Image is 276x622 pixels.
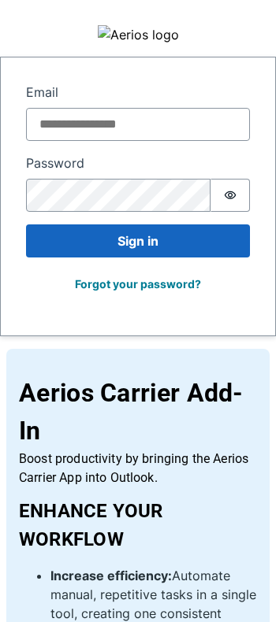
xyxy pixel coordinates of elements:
p: Boost productivity by bringing the Aerios Carrier App into Outlook. [19,450,257,487]
label: Email [26,83,250,102]
button: Sign in [26,224,250,257]
label: Password [26,154,250,172]
p: Aerios Carrier Add-In [19,374,257,450]
button: Show password [211,179,250,212]
b: Increase efficiency: [50,568,172,583]
p: ENHANCE YOUR WORKFLOW [19,497,257,554]
img: Aerios logo [98,25,179,44]
button: Forgot your password? [65,270,211,298]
